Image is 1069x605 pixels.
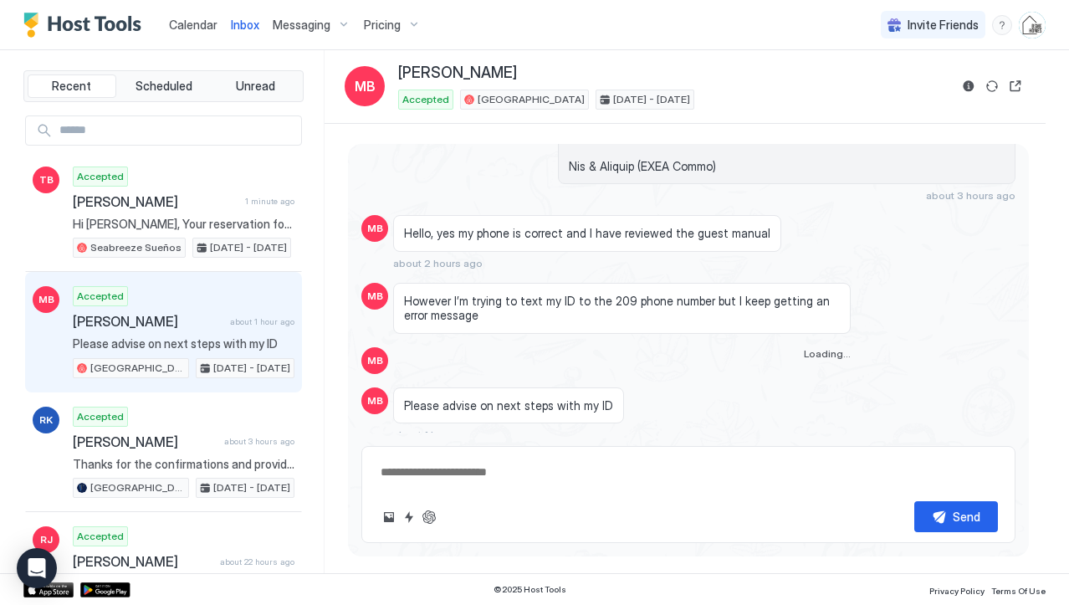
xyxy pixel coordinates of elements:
[404,294,840,323] span: However I’m trying to text my ID to the 209 phone number but I keep getting an error message
[478,92,585,107] span: [GEOGRAPHIC_DATA]
[77,409,124,424] span: Accepted
[367,289,383,304] span: MB
[73,313,223,330] span: [PERSON_NAME]
[992,15,1012,35] div: menu
[231,18,259,32] span: Inbox
[494,584,566,595] span: © 2025 Host Tools
[23,13,149,38] a: Host Tools Logo
[273,18,330,33] span: Messaging
[23,70,304,102] div: tab-group
[211,74,299,98] button: Unread
[213,361,290,376] span: [DATE] - [DATE]
[613,92,690,107] span: [DATE] - [DATE]
[73,433,217,450] span: [PERSON_NAME]
[224,436,294,447] span: about 3 hours ago
[210,240,287,255] span: [DATE] - [DATE]
[120,74,208,98] button: Scheduled
[908,18,979,33] span: Invite Friends
[245,196,294,207] span: 1 minute ago
[73,457,294,472] span: Thanks for the confirmations and providing a copy of your ID via text, [PERSON_NAME]. In the unli...
[73,336,294,351] span: Please advise on next steps with my ID
[77,529,124,544] span: Accepted
[53,116,301,145] input: Input Field
[38,292,54,307] span: MB
[929,581,985,598] a: Privacy Policy
[73,217,294,232] span: Hi [PERSON_NAME], Your reservation for Seabreeze Sueños has been revised to update the number of ...
[1019,12,1046,38] div: User profile
[90,240,182,255] span: Seabreeze Sueños
[28,74,116,98] button: Recent
[991,581,1046,598] a: Terms Of Use
[73,193,238,210] span: [PERSON_NAME]
[1005,76,1026,96] button: Open reservation
[399,507,419,527] button: Quick reply
[40,532,53,547] span: RJ
[230,316,294,327] span: about 1 hour ago
[404,226,770,241] span: Hello, yes my phone is correct and I have reviewed the guest manual
[52,79,91,94] span: Recent
[77,289,124,304] span: Accepted
[220,556,294,567] span: about 22 hours ago
[367,393,383,408] span: MB
[367,353,383,368] span: MB
[393,257,483,269] span: about 2 hours ago
[959,76,979,96] button: Reservation information
[914,501,998,532] button: Send
[379,507,399,527] button: Upload image
[404,398,613,413] span: Please advise on next steps with my ID
[90,480,185,495] span: [GEOGRAPHIC_DATA]
[364,18,401,33] span: Pricing
[926,189,1015,202] span: about 3 hours ago
[80,582,130,597] a: Google Play Store
[419,507,439,527] button: ChatGPT Auto Reply
[169,16,217,33] a: Calendar
[73,553,213,570] span: [PERSON_NAME]
[804,347,851,374] span: Loading...
[355,76,376,96] span: MB
[90,361,185,376] span: [GEOGRAPHIC_DATA]
[39,413,53,428] span: RK
[982,76,1002,96] button: Sync reservation
[236,79,275,94] span: Unread
[367,221,383,236] span: MB
[39,172,54,187] span: TB
[136,79,192,94] span: Scheduled
[213,480,290,495] span: [DATE] - [DATE]
[169,18,217,32] span: Calendar
[231,16,259,33] a: Inbox
[17,548,57,588] div: Open Intercom Messenger
[991,586,1046,596] span: Terms Of Use
[929,586,985,596] span: Privacy Policy
[77,169,124,184] span: Accepted
[23,582,74,597] a: App Store
[953,508,980,526] div: Send
[398,64,517,83] span: [PERSON_NAME]
[393,428,474,441] span: about 1 hour ago
[402,92,449,107] span: Accepted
